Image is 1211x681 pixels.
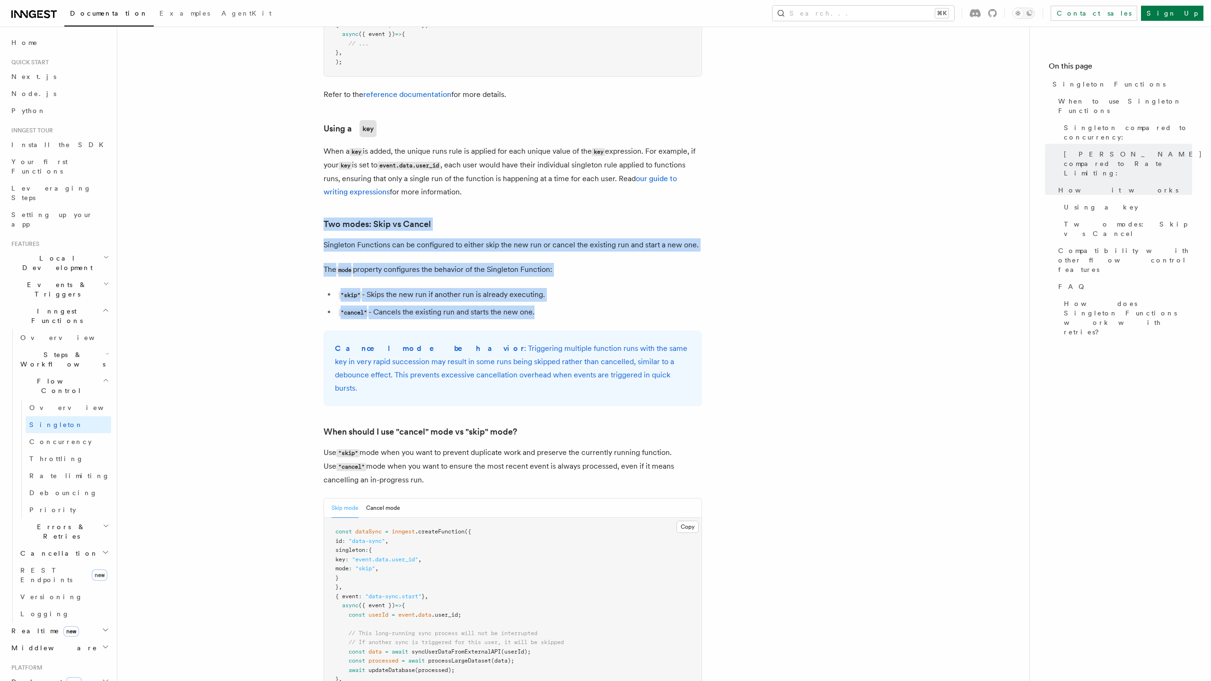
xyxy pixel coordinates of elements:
span: Documentation [70,9,148,17]
a: Overview [26,399,111,416]
kbd: ⌘K [935,9,948,18]
span: = [392,611,395,618]
span: (userId); [501,648,531,655]
span: ({ event }) [359,602,395,609]
a: Two modes: Skip vs Cancel [1060,216,1192,242]
span: : [365,547,369,553]
span: dataSync [355,528,382,535]
span: , [339,584,342,590]
span: Rate limiting [29,472,110,480]
button: Cancellation [17,545,111,562]
code: key [339,162,352,170]
a: Using a key [1060,199,1192,216]
span: Features [8,240,39,248]
span: await [392,648,408,655]
a: Throttling [26,450,111,467]
a: Documentation [64,3,154,26]
span: "event.data.user_id" [352,556,418,563]
span: Python [11,107,46,114]
code: "cancel" [336,463,366,471]
button: Realtimenew [8,622,111,639]
button: Toggle dark mode [1012,8,1035,19]
span: "data-sync" [349,538,385,544]
span: [PERSON_NAME] compared to Rate Limiting: [1064,149,1202,178]
p: Singleton Functions can be configured to either skip the new run or cancel the existing run and s... [324,238,702,252]
span: { [402,31,405,37]
span: , [385,538,388,544]
span: ({ [465,528,471,535]
span: ({ event }) [359,31,395,37]
a: Sign Up [1141,6,1203,21]
a: AgentKit [216,3,277,26]
a: Leveraging Steps [8,180,111,206]
span: processLargeDataset [428,657,491,664]
span: event [398,611,415,618]
span: FAQ [1058,282,1089,291]
span: => [395,31,402,37]
a: Concurrency [26,433,111,450]
span: Using a key [1064,202,1138,212]
span: new [92,569,107,581]
button: Events & Triggers [8,276,111,303]
a: Logging [17,605,111,622]
p: When a is added, the unique runs rule is applied for each unique value of the expression. For exa... [324,145,702,199]
span: Local Development [8,253,103,272]
span: // This long-running sync process will not be interrupted [349,630,537,637]
span: Middleware [8,643,97,653]
span: REST Endpoints [20,567,72,584]
span: Your first Functions [11,158,68,175]
a: REST Endpointsnew [17,562,111,588]
span: AgentKit [221,9,272,17]
span: id [335,538,342,544]
span: Node.js [11,90,56,97]
span: Compatibility with other flow control features [1058,246,1192,274]
span: Debouncing [29,489,97,497]
button: Flow Control [17,373,111,399]
code: "skip" [339,291,362,299]
span: "data-sync.start" [365,593,421,600]
span: const [349,657,365,664]
span: "skip" [355,565,375,572]
p: Refer to the for more details. [324,88,702,101]
a: Priority [26,501,111,518]
code: event.data.user_id [377,162,440,170]
span: data [418,611,431,618]
span: await [349,667,365,673]
span: Errors & Retries [17,522,103,541]
a: How does Singleton Functions work with retries? [1060,295,1192,340]
a: Using akey [324,120,377,137]
div: Flow Control [17,399,111,518]
span: key [335,556,345,563]
span: { [369,547,372,553]
span: = [385,648,388,655]
code: mode [336,266,353,274]
span: Throttling [29,455,84,463]
span: { event [335,593,359,600]
button: Skip mode [332,498,359,518]
p: The property configures the behavior of the Singleton Function: [324,263,702,277]
span: (processed); [415,667,455,673]
span: } [421,22,425,28]
span: } [335,575,339,581]
li: - Cancels the existing run and starts the new one. [336,306,702,319]
code: "skip" [336,449,360,457]
li: - Skips the new run if another run is already executing. [336,288,702,302]
span: Singleton compared to concurrency: [1064,123,1192,142]
a: Rate limiting [26,467,111,484]
span: Concurrency [29,438,92,445]
h4: On this page [1049,61,1192,76]
span: Leveraging Steps [11,184,91,201]
span: : [349,565,352,572]
span: { [402,602,405,609]
span: mode [335,565,349,572]
span: Inngest Functions [8,306,102,325]
span: Cancellation [17,549,98,558]
span: .createFunction [415,528,465,535]
a: Contact sales [1051,6,1137,21]
a: Node.js [8,85,111,102]
span: Versioning [20,593,83,601]
span: : [359,22,362,28]
code: key [592,148,605,156]
span: } [421,593,425,600]
span: const [335,528,352,535]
